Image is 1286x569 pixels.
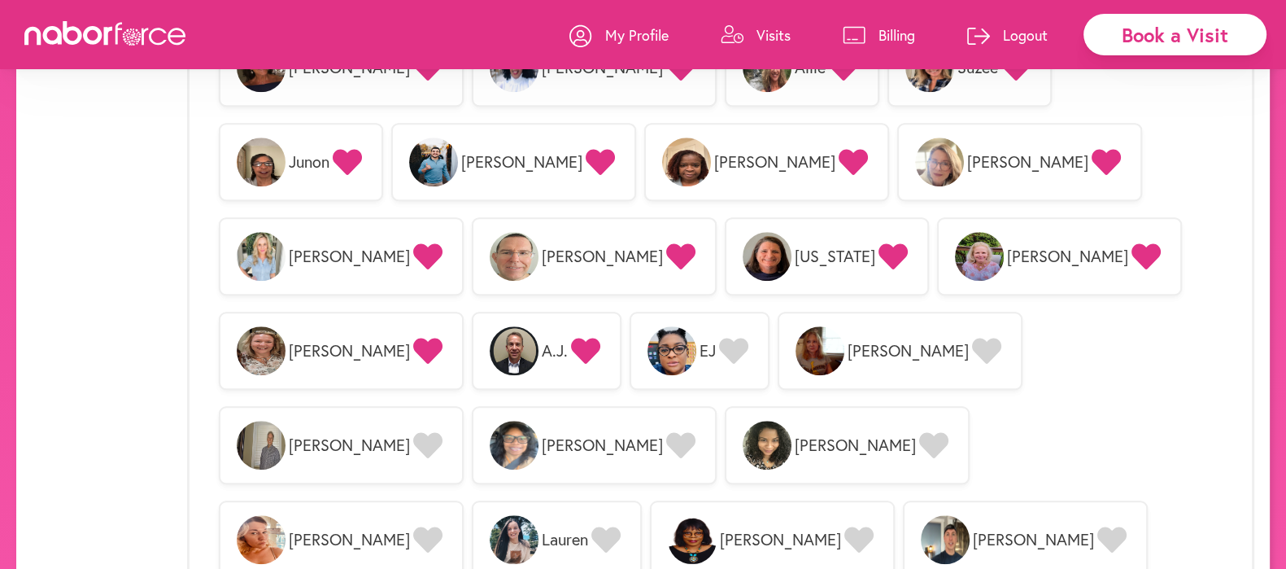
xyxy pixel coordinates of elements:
[542,341,568,361] span: A.J.
[542,58,663,77] span: [PERSON_NAME]
[289,152,329,172] span: Junon
[289,530,410,549] span: [PERSON_NAME]
[542,247,663,266] span: [PERSON_NAME]
[973,530,1094,549] span: [PERSON_NAME]
[1083,14,1266,55] div: Book a Visit
[237,232,286,281] img: nCJyD3pLQZaW2EYYJhxB
[542,436,663,455] span: [PERSON_NAME]
[237,421,286,470] img: uO9lBQdmSAKJJyDVnUlj
[289,58,410,77] span: [PERSON_NAME]
[720,530,841,549] span: [PERSON_NAME]
[955,232,1004,281] img: ev0NyFQrQtq0GngYyN8P
[743,421,791,470] img: k3sPRUzCSGGjSAhsLWQz
[795,58,826,77] span: Allie
[662,138,711,186] img: b58fP9iDRJaMXK265Ics
[957,58,998,77] span: Suzee
[967,152,1088,172] span: [PERSON_NAME]
[490,232,538,281] img: moNvKQjS7ibNB4VTEWwb
[756,25,791,45] p: Visits
[1003,25,1048,45] p: Logout
[743,232,791,281] img: zaJGYZMoTsKAiWQB1Hph
[647,326,696,375] img: Ay2WAeTFSh6j8ejZOlje
[921,515,970,564] img: RrZ5n7UBQHqyBFW77Di8
[461,152,582,172] span: [PERSON_NAME]
[848,341,969,361] span: [PERSON_NAME]
[843,11,915,59] a: Billing
[490,421,538,470] img: zT5aWjOpRbWZd6z06lL9
[409,138,458,186] img: 3EM6f60RTCPR5mF7QAZE
[490,515,538,564] img: RpezxGKeS3K3z7X8BSi6
[569,11,669,59] a: My Profile
[605,25,669,45] p: My Profile
[289,247,410,266] span: [PERSON_NAME]
[700,341,716,361] span: EJ
[289,436,410,455] span: [PERSON_NAME]
[967,11,1048,59] a: Logout
[795,436,916,455] span: [PERSON_NAME]
[796,326,844,375] img: 4zUoyCGQmW9I6u5jqRAK
[490,326,538,375] img: 8Uyjl9I1Tuq9XHJXApR5
[915,138,964,186] img: X0dfZWJkRKqvovJOmbiw
[795,247,875,266] span: [US_STATE]
[721,11,791,59] a: Visits
[542,530,588,549] span: Lauren
[237,326,286,375] img: zPpYtdMMQzycPbKFN5AX
[714,152,835,172] span: [PERSON_NAME]
[878,25,915,45] p: Billing
[1007,247,1128,266] span: [PERSON_NAME]
[668,515,717,564] img: jhNbZtasRcGFC0TfebZM
[237,515,286,564] img: 6IjG9pJkTPWmHzlW9Pfp
[289,341,410,361] span: [PERSON_NAME]
[237,138,286,186] img: QBexCSpNTsOGcq3unIbE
